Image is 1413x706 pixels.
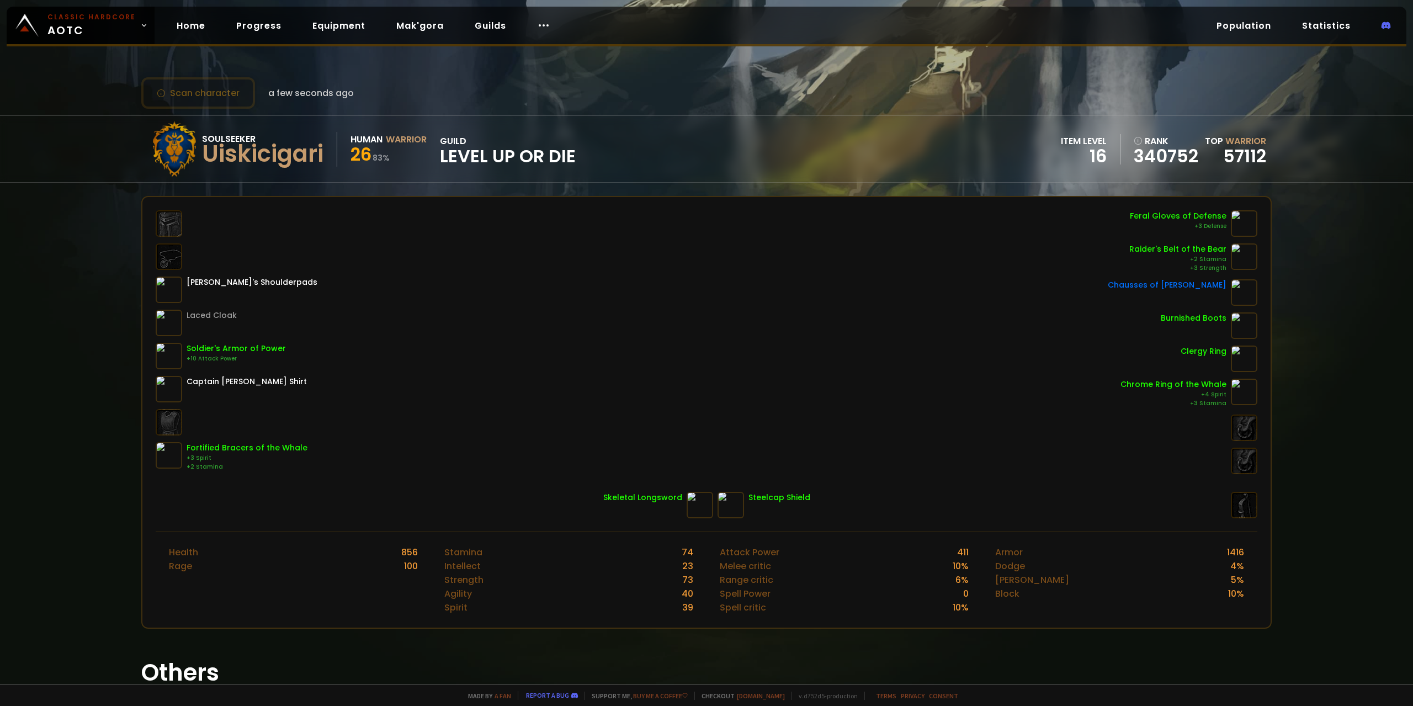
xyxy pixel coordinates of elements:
[682,573,693,587] div: 73
[682,559,693,573] div: 23
[495,692,511,700] a: a fan
[440,148,576,164] span: Level Up or Die
[720,601,766,614] div: Spell critic
[526,691,569,699] a: Report a bug
[1228,587,1244,601] div: 10 %
[603,492,682,503] div: Skeletal Longsword
[268,86,354,100] span: a few seconds ago
[1134,134,1198,148] div: rank
[187,463,307,471] div: +2 Stamina
[1225,135,1266,147] span: Warrior
[373,152,390,163] small: 83 %
[953,559,969,573] div: 10 %
[682,545,693,559] div: 74
[1208,14,1280,37] a: Population
[1130,210,1226,222] div: Feral Gloves of Defense
[444,601,468,614] div: Spirit
[350,142,371,167] span: 26
[1231,379,1257,405] img: item-11983
[47,12,136,22] small: Classic Hardcore
[1223,144,1266,168] a: 57112
[1120,390,1226,399] div: +4 Spirit
[227,14,290,37] a: Progress
[585,692,688,700] span: Support me,
[995,559,1025,573] div: Dodge
[156,310,182,336] img: item-1741
[748,492,810,503] div: Steelcap Shield
[682,587,693,601] div: 40
[1231,243,1257,270] img: item-9788
[168,14,214,37] a: Home
[957,545,969,559] div: 411
[141,655,1272,690] h1: Others
[1061,148,1107,164] div: 16
[995,573,1069,587] div: [PERSON_NAME]
[461,692,511,700] span: Made by
[1061,134,1107,148] div: item level
[156,376,182,402] img: item-3342
[466,14,515,37] a: Guilds
[929,692,958,700] a: Consent
[156,277,182,303] img: item-10407
[901,692,925,700] a: Privacy
[720,587,771,601] div: Spell Power
[1130,222,1226,231] div: +3 Defense
[682,601,693,614] div: 39
[1120,379,1226,390] div: Chrome Ring of the Whale
[404,559,418,573] div: 100
[156,442,182,469] img: item-9811
[169,559,192,573] div: Rage
[187,454,307,463] div: +3 Spirit
[401,545,418,559] div: 856
[187,354,286,363] div: +10 Attack Power
[187,376,307,387] div: Captain [PERSON_NAME] Shirt
[633,692,688,700] a: Buy me a coffee
[1231,210,1257,237] img: item-15310
[386,132,427,146] div: Warrior
[156,343,182,369] img: item-6545
[444,559,481,573] div: Intellect
[955,573,969,587] div: 6 %
[444,573,484,587] div: Strength
[720,545,779,559] div: Attack Power
[1230,559,1244,573] div: 4 %
[304,14,374,37] a: Equipment
[350,132,383,146] div: Human
[718,492,744,518] img: item-15207
[1231,346,1257,372] img: item-5622
[187,343,286,354] div: Soldier's Armor of Power
[953,601,969,614] div: 10 %
[687,492,713,518] img: item-2018
[7,7,155,44] a: Classic HardcoreAOTC
[694,692,785,700] span: Checkout
[1129,243,1226,255] div: Raider's Belt of the Bear
[202,146,323,162] div: Uiskicigari
[1227,545,1244,559] div: 1416
[1108,279,1226,291] div: Chausses of [PERSON_NAME]
[720,573,773,587] div: Range critic
[792,692,858,700] span: v. d752d5 - production
[963,587,969,601] div: 0
[387,14,453,37] a: Mak'gora
[187,310,237,321] div: Laced Cloak
[444,587,472,601] div: Agility
[187,442,307,454] div: Fortified Bracers of the Whale
[1129,264,1226,273] div: +3 Strength
[141,77,255,109] button: Scan character
[169,545,198,559] div: Health
[440,134,576,164] div: guild
[1134,148,1198,164] a: 340752
[444,545,482,559] div: Stamina
[1231,312,1257,339] img: item-2991
[47,12,136,39] span: AOTC
[1231,573,1244,587] div: 5 %
[720,559,771,573] div: Melee critic
[876,692,896,700] a: Terms
[202,132,323,146] div: Soulseeker
[1231,279,1257,306] img: item-6087
[737,692,785,700] a: [DOMAIN_NAME]
[1205,134,1266,148] div: Top
[995,545,1023,559] div: Armor
[995,587,1019,601] div: Block
[1181,346,1226,357] div: Clergy Ring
